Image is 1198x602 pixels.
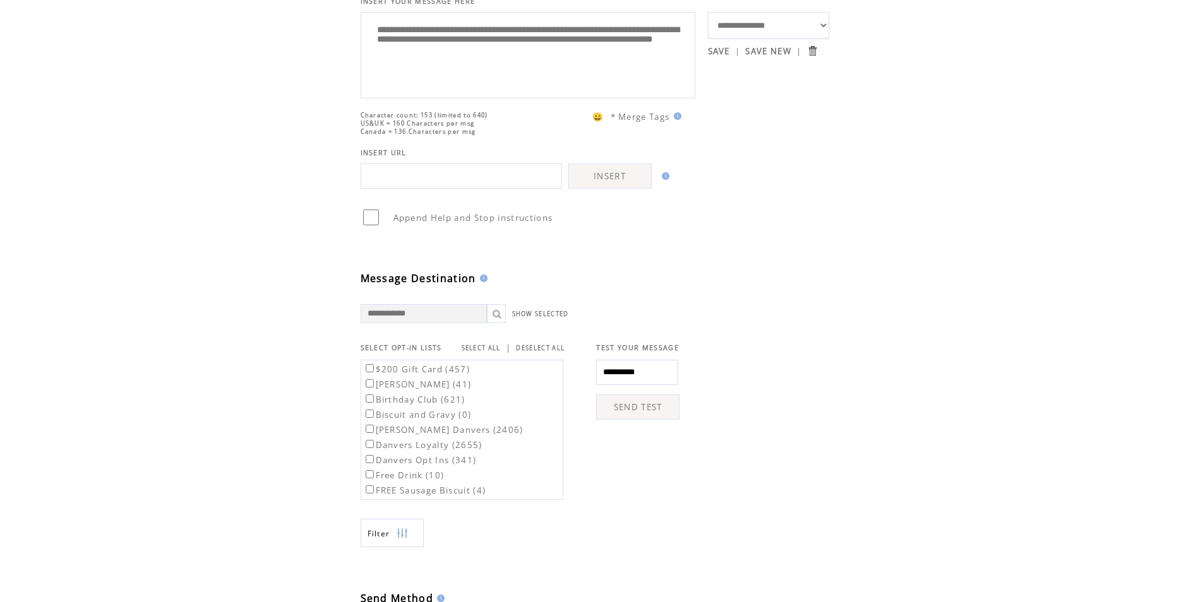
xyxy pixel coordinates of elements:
input: Free Drink (10) [366,470,374,478]
img: help.gif [658,172,669,180]
span: TEST YOUR MESSAGE [596,343,679,352]
a: SEND TEST [596,394,680,420]
a: SAVE [708,45,730,57]
span: Character count: 153 (limited to 640) [361,111,488,119]
img: help.gif [433,594,445,602]
span: INSERT URL [361,148,407,157]
span: Message Destination [361,271,476,285]
label: Danvers Opt Ins (341) [363,454,477,466]
span: * Merge Tags [611,111,670,122]
img: filters.png [397,519,408,548]
label: [PERSON_NAME] (41) [363,379,472,390]
span: | [506,342,511,353]
a: SHOW SELECTED [512,310,569,318]
span: SELECT OPT-IN LISTS [361,343,442,352]
label: FREE Sausage Biscuit (4) [363,485,486,496]
img: help.gif [670,112,681,120]
span: Append Help and Stop instructions [393,212,553,223]
span: US&UK = 160 Characters per msg [361,119,475,127]
input: Submit [806,45,818,57]
a: SELECT ALL [462,344,501,352]
span: | [796,45,801,57]
span: | [735,45,740,57]
a: INSERT [568,163,652,189]
input: Danvers Loyalty (2655) [366,440,374,448]
a: DESELECT ALL [516,344,565,352]
span: Show filters [368,528,390,539]
input: [PERSON_NAME] Danvers (2406) [366,425,374,433]
input: [PERSON_NAME] (41) [366,379,374,387]
label: $200 Gift Card (457) [363,363,470,375]
label: Biscuit and Gravy (0) [363,409,472,420]
input: Biscuit and Gravy (0) [366,410,374,418]
input: Danvers Opt Ins (341) [366,455,374,463]
label: Danvers Loyalty (2655) [363,439,482,451]
input: $200 Gift Card (457) [366,364,374,372]
img: help.gif [476,274,488,282]
label: Free Drink (10) [363,469,445,481]
label: [PERSON_NAME] Danvers (2406) [363,424,524,435]
label: Birthday Club (621) [363,394,465,405]
a: Filter [361,519,424,547]
span: 😀 [592,111,604,122]
input: Birthday Club (621) [366,394,374,403]
span: Canada = 136 Characters per msg [361,127,476,136]
input: FREE Sausage Biscuit (4) [366,485,374,493]
a: SAVE NEW [745,45,791,57]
